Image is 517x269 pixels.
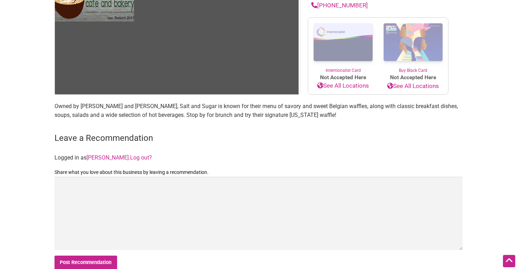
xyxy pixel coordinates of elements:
a: [PHONE_NUMBER] [311,2,368,9]
a: Intentionalist Card [308,18,378,74]
label: Share what you love about this business by leaving a recommendation. [55,168,462,177]
img: Intentionalist Card [308,18,378,67]
a: Buy Black Card [378,18,448,74]
a: See All Locations [308,81,378,90]
p: Owned by [PERSON_NAME] and [PERSON_NAME], Salt and Sugar is known for their menu of savory and sw... [55,102,462,120]
a: See All Locations [378,82,448,91]
p: Logged in as . [55,153,462,162]
a: Log out? [130,154,152,161]
span: Not Accepted Here [308,74,378,82]
img: Buy Black Card [378,18,448,68]
h3: Leave a Recommendation [55,132,462,144]
a: [PERSON_NAME] [87,154,129,161]
div: Scroll Back to Top [503,255,515,267]
span: Not Accepted Here [378,74,448,82]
